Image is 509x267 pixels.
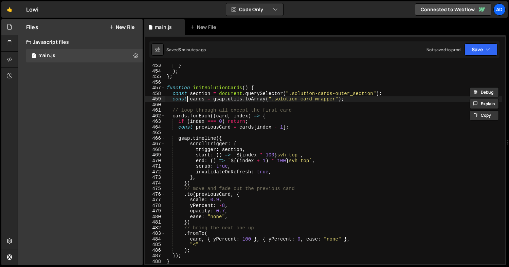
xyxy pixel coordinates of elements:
[145,220,165,225] div: 481
[145,119,165,125] div: 463
[155,24,172,31] div: main.js
[145,80,165,85] div: 456
[145,113,165,119] div: 462
[226,3,283,16] button: Code Only
[145,169,165,175] div: 472
[145,130,165,136] div: 465
[109,24,134,30] button: New File
[145,208,165,214] div: 479
[145,63,165,69] div: 453
[166,47,206,53] div: Saved
[415,3,491,16] a: Connected to Webflow
[145,164,165,169] div: 471
[426,47,460,53] div: Not saved to prod
[26,5,39,14] div: Lowi
[470,87,499,97] button: Debug
[145,197,165,203] div: 477
[145,259,165,265] div: 488
[145,248,165,253] div: 486
[145,242,165,248] div: 485
[190,24,219,31] div: New File
[145,158,165,164] div: 470
[145,192,165,197] div: 476
[145,136,165,141] div: 466
[145,180,165,186] div: 474
[145,108,165,113] div: 461
[1,1,18,18] a: 🤙
[145,225,165,231] div: 482
[465,43,497,56] button: Save
[179,47,206,53] div: 3 minutes ago
[145,231,165,236] div: 483
[26,23,38,31] h2: Files
[470,110,499,120] button: Copy
[493,3,506,16] a: Ad
[145,236,165,242] div: 484
[145,175,165,180] div: 473
[38,53,55,59] div: main.js
[145,186,165,192] div: 475
[145,74,165,80] div: 455
[145,91,165,97] div: 458
[470,99,499,109] button: Explain
[145,125,165,130] div: 464
[145,141,165,147] div: 467
[32,54,36,59] span: 1
[145,203,165,209] div: 478
[145,102,165,108] div: 460
[145,214,165,220] div: 480
[18,35,143,49] div: Javascript files
[145,96,165,102] div: 459
[26,49,143,62] div: 17330/48110.js
[145,152,165,158] div: 469
[145,253,165,259] div: 487
[145,85,165,91] div: 457
[145,69,165,74] div: 454
[145,147,165,153] div: 468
